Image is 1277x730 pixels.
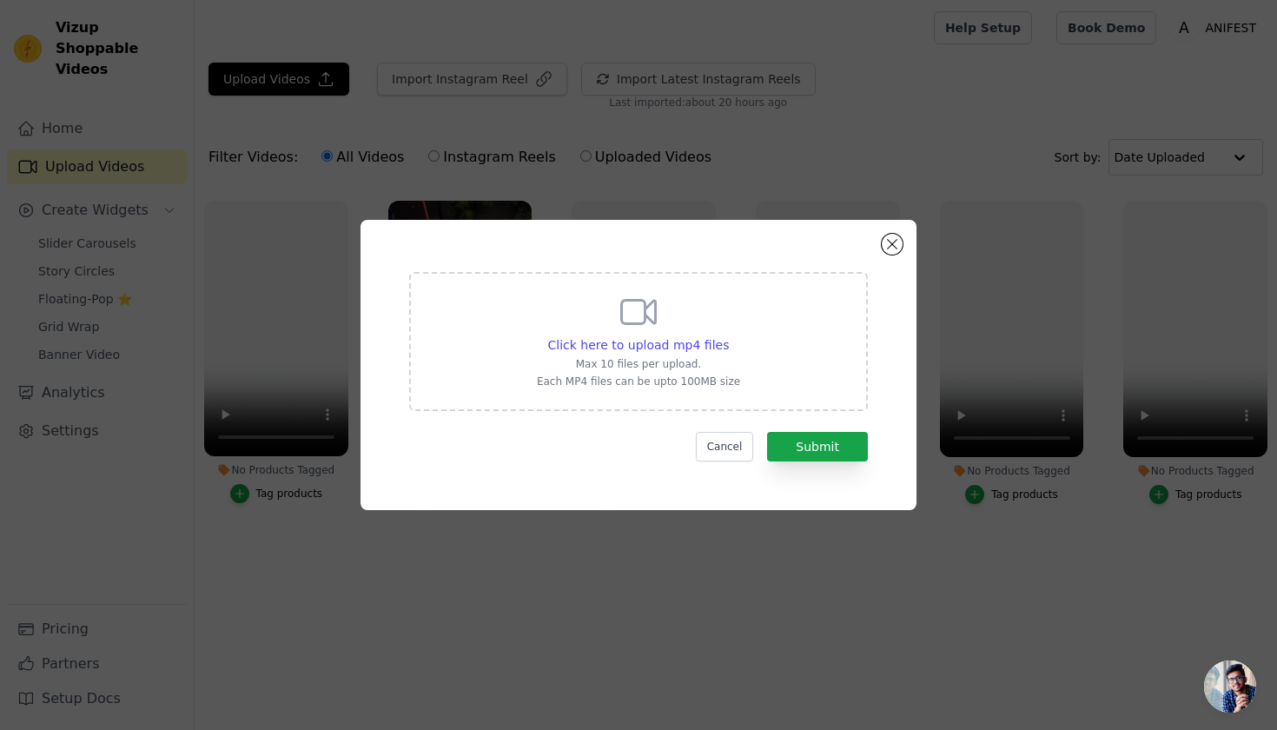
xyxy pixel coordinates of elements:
[696,432,754,461] button: Cancel
[548,338,730,352] span: Click here to upload mp4 files
[882,234,903,255] button: Close modal
[537,375,740,388] p: Each MP4 files can be upto 100MB size
[1204,660,1256,713] a: Open chat
[767,432,868,461] button: Submit
[537,357,740,371] p: Max 10 files per upload.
